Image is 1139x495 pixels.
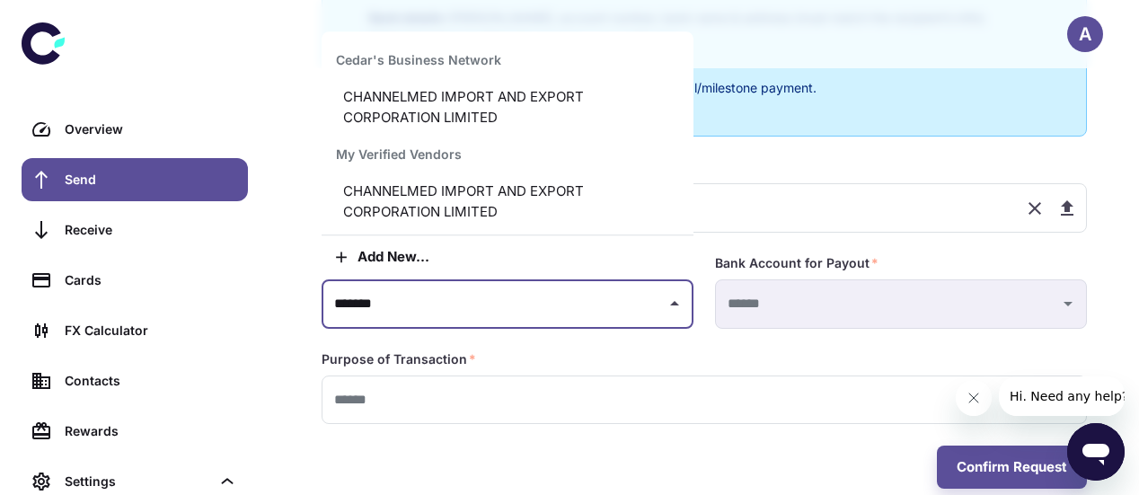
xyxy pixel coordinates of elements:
[322,82,693,133] li: CHANNELMED IMPORT AND EXPORT CORPORATION LIMITED
[22,208,248,252] a: Receive
[65,321,237,340] div: FX Calculator
[999,376,1125,416] iframe: Message from company
[322,235,693,278] button: Add new...
[22,108,248,151] a: Overview
[22,410,248,453] a: Rewards
[937,446,1087,489] button: Confirm Request
[1067,423,1125,481] iframe: Button to launch messaging window
[65,371,237,391] div: Contacts
[662,291,687,316] button: Close
[956,380,992,416] iframe: Close message
[322,350,476,368] label: Purpose of Transaction
[715,254,879,272] label: Bank Account for Payout
[65,170,237,190] div: Send
[65,270,237,290] div: Cards
[11,13,129,27] span: Hi. Need any help?
[22,359,248,402] a: Contacts
[65,421,237,441] div: Rewards
[22,259,248,302] a: Cards
[65,119,237,139] div: Overview
[22,158,248,201] a: Send
[22,309,248,352] a: FX Calculator
[65,472,210,491] div: Settings
[322,133,693,176] div: My Verified Vendors
[322,176,693,227] li: CHANNELMED IMPORT AND EXPORT CORPORATION LIMITED
[322,39,693,82] div: Cedar's Business Network
[65,220,237,240] div: Receive
[1067,16,1103,52] button: A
